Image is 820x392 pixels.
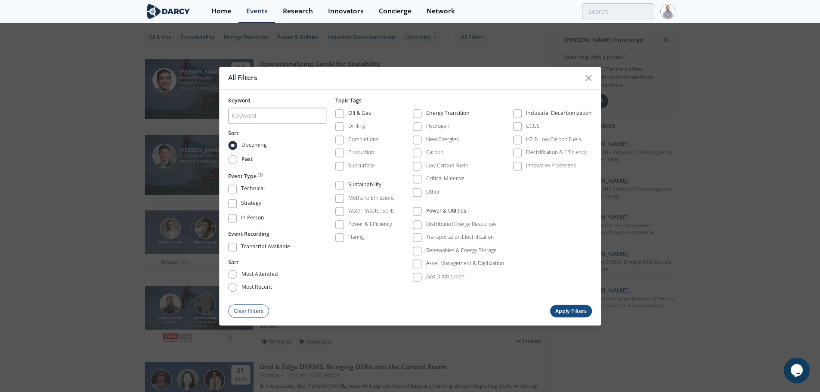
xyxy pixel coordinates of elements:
[348,123,365,130] div: Drilling
[228,173,263,180] button: Event Type
[426,220,497,228] div: Distributed Energy Resources
[228,259,238,267] button: Sort
[379,8,412,15] div: Concierge
[241,283,272,291] span: most recent
[427,8,455,15] div: Network
[241,243,290,253] div: Transcript Available
[550,305,592,318] button: Apply Filters
[228,108,326,124] input: Keyword
[348,207,395,215] div: Water, Waste, Spills
[228,155,237,164] input: Past
[426,260,504,268] div: Asset Management & Digitization
[258,173,263,177] img: information.svg
[228,230,269,238] button: Event Recording
[241,270,278,278] span: most attended
[228,270,237,279] input: most attended
[426,247,497,254] div: Renewables & Energy Storage
[228,70,580,86] div: All Filters
[348,234,364,241] div: Flaring
[426,175,464,183] div: Critical Minerals
[526,149,587,157] div: Electrification & Efficiency
[426,123,449,130] div: Hydrogen
[228,130,238,137] span: Sort
[228,173,257,180] span: Event Type
[426,109,470,120] div: Energy Transition
[228,130,238,138] button: Sort
[348,162,375,170] div: Subsurface
[228,259,238,266] span: Sort
[328,8,364,15] div: Innovators
[348,149,374,157] div: Production
[228,97,251,104] span: Keyword
[426,234,494,241] div: Transportation Electrification
[526,109,592,120] div: Industrial Decarbonization
[426,273,464,281] div: Gas Distribution
[246,8,268,15] div: Events
[283,8,313,15] div: Research
[241,156,253,164] span: Past
[228,283,237,292] input: most recent
[426,162,468,170] div: Low Carbon Fuels
[526,162,576,170] div: Innovative Processes
[784,358,811,383] iframe: chat widget
[426,149,443,157] div: Carbon
[241,214,264,225] div: In Person
[426,136,459,143] div: New Energies
[348,194,395,202] div: Methane Emissions
[211,8,231,15] div: Home
[426,188,440,196] div: Other
[348,136,378,143] div: Completions
[526,136,581,143] div: H2 & Low Carbon Fuels
[241,141,267,149] span: Upcoming
[335,97,362,104] span: Topic Tags
[145,4,192,19] img: logo-wide.svg
[426,207,466,218] div: Power & Utilities
[348,181,381,191] div: Sustainability
[348,109,371,120] div: Oil & Gas
[660,4,675,19] img: Profile
[526,123,540,130] div: CCUS
[582,3,654,19] input: Advanced Search
[228,305,269,318] button: Clear Filters
[241,200,261,210] div: Strategy
[348,220,392,228] div: Power & Efficiency
[228,141,237,150] input: Upcoming
[241,185,265,195] div: Technical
